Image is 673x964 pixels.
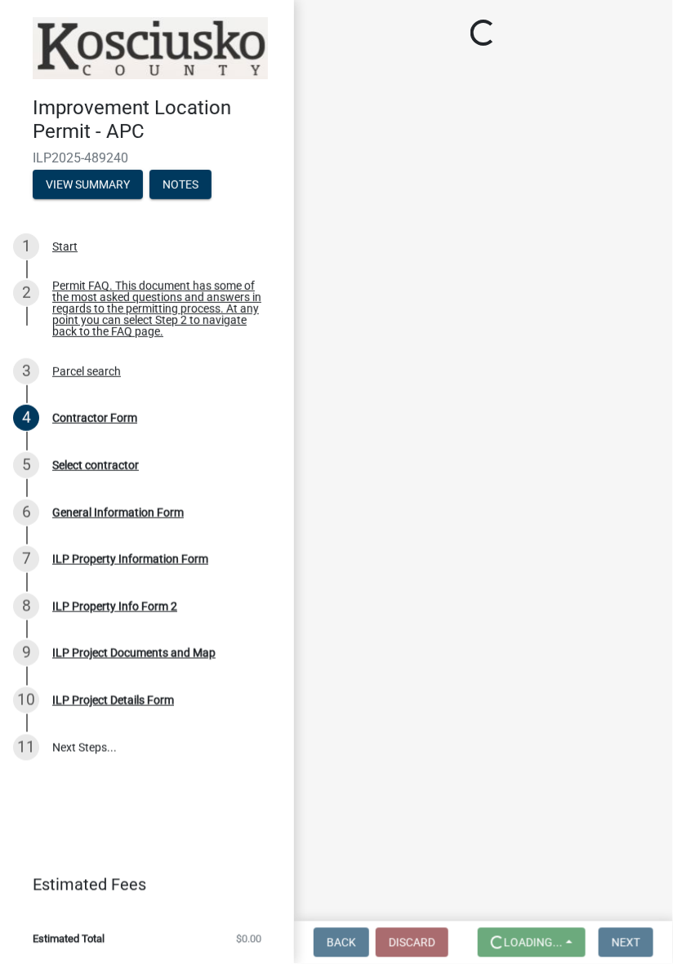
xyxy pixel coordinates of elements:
div: Select contractor [52,460,139,471]
span: Loading... [504,936,563,949]
div: 5 [13,452,39,478]
span: Back [327,936,356,949]
div: Permit FAQ. This document has some of the most asked questions and answers in regards to the perm... [52,280,268,337]
div: Contractor Form [52,412,137,424]
span: Estimated Total [33,934,105,944]
div: 10 [13,687,39,713]
button: Discard [376,928,448,957]
div: General Information Form [52,507,184,518]
div: Parcel search [52,366,121,377]
div: ILP Property Info Form 2 [52,601,177,612]
button: Back [314,928,369,957]
div: 7 [13,546,39,572]
span: Next [612,936,640,949]
wm-modal-confirm: Notes [149,179,212,192]
h4: Improvement Location Permit - APC [33,96,281,144]
span: ILP2025-489240 [33,150,261,166]
button: View Summary [33,170,143,199]
img: Kosciusko County, Indiana [33,17,268,79]
div: 9 [13,640,39,666]
div: ILP Project Details Form [52,695,174,706]
div: ILP Property Information Form [52,553,208,565]
div: 8 [13,593,39,620]
div: 4 [13,405,39,431]
div: 1 [13,233,39,260]
div: 6 [13,500,39,526]
div: Start [52,241,78,252]
button: Loading... [478,928,586,957]
div: ILP Project Documents and Map [52,647,216,659]
button: Notes [149,170,212,199]
div: 3 [13,358,39,384]
div: 2 [13,280,39,306]
wm-modal-confirm: Summary [33,179,143,192]
div: 11 [13,735,39,761]
button: Next [599,928,653,957]
span: $0.00 [236,934,261,944]
a: Estimated Fees [13,868,268,901]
